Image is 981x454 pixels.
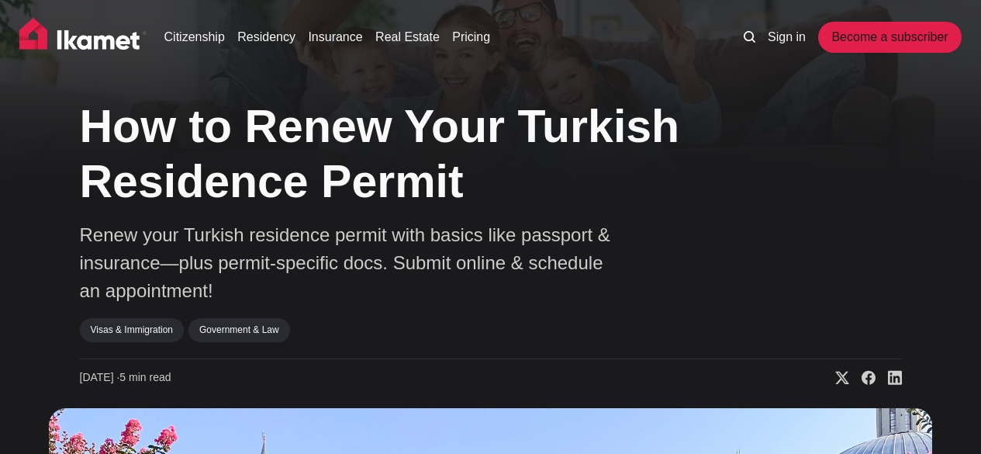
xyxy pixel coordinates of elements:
[308,28,362,47] a: Insurance
[164,28,225,47] a: Citizenship
[818,22,961,53] a: Become a subscriber
[375,28,440,47] a: Real Estate
[19,18,147,57] img: Ikamet home
[876,370,902,386] a: Share on Linkedin
[823,370,849,386] a: Share on X
[188,318,290,341] a: Government & Law
[849,370,876,386] a: Share on Facebook
[452,28,490,47] a: Pricing
[80,371,120,383] span: [DATE] ∙
[237,28,295,47] a: Residency
[768,28,806,47] a: Sign in
[80,99,700,210] h1: How to Renew Your Turkish Residence Permit
[80,370,171,386] time: 5 min read
[80,221,623,305] p: Renew your Turkish residence permit with basics like passport & insurance—plus permit-specific do...
[80,318,184,341] a: Visas & Immigration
